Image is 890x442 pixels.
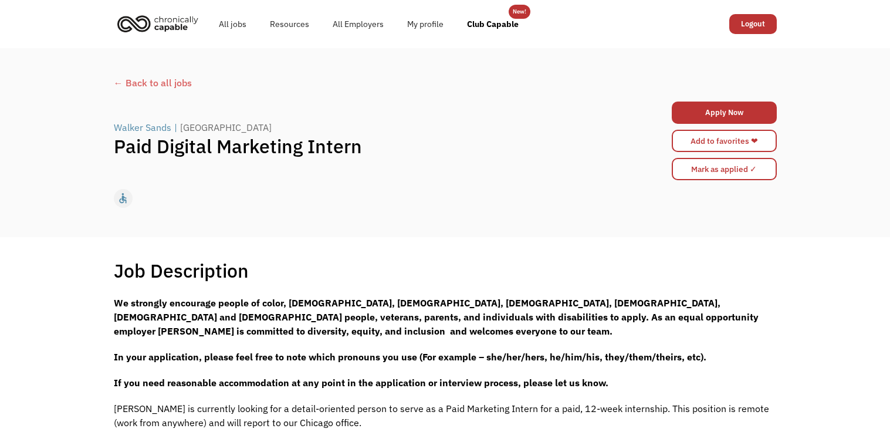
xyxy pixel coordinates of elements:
[114,351,706,363] strong: In your application, please feel free to note which pronouns you use (For example – she/her/hers,...
[672,158,777,180] input: Mark as applied ✓
[180,120,272,134] div: [GEOGRAPHIC_DATA]
[207,5,258,43] a: All jobs
[114,11,202,36] img: Chronically Capable logo
[395,5,455,43] a: My profile
[114,297,759,337] strong: We strongly encourage people of color, [DEMOGRAPHIC_DATA], [DEMOGRAPHIC_DATA], [DEMOGRAPHIC_DATA]...
[117,190,129,207] div: accessible
[114,76,777,90] a: ← Back to all jobs
[114,120,171,134] div: Walker Sands
[321,5,395,43] a: All Employers
[513,5,526,19] div: New!
[672,155,777,183] form: Mark as applied form
[114,120,275,134] a: Walker Sands|[GEOGRAPHIC_DATA]
[114,11,207,36] a: home
[114,403,769,428] span: [PERSON_NAME] is currently looking for a detail-oriented person to serve as a Paid Marketing Inte...
[455,5,530,43] a: Club Capable
[672,130,777,152] a: Add to favorites ❤
[672,102,777,124] a: Apply Now
[174,120,177,134] div: |
[258,5,321,43] a: Resources
[114,377,608,389] strong: If you need reasonable accommodation at any point in the application or interview process, please...
[114,259,249,282] h1: Job Description
[729,14,777,34] a: Logout
[114,134,611,158] h1: Paid Digital Marketing Intern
